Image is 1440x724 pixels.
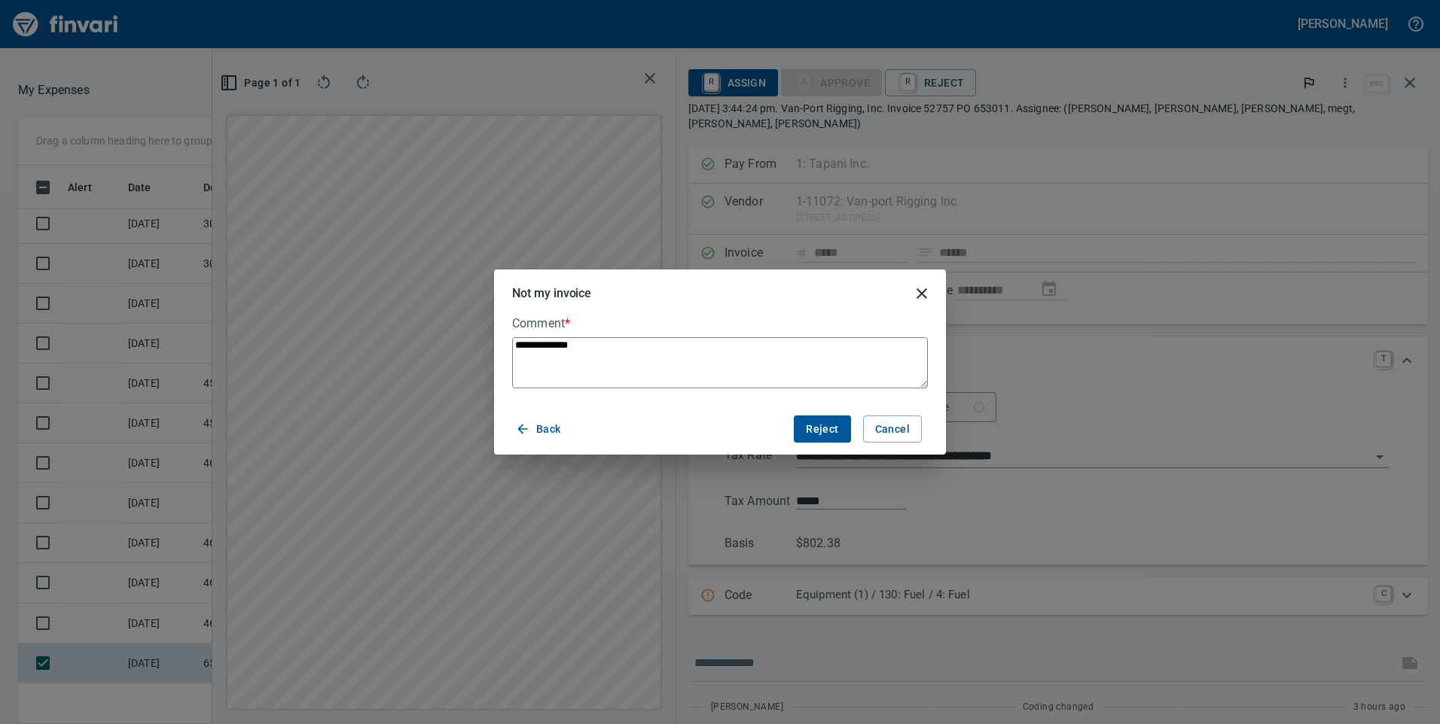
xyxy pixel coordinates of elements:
[512,415,567,443] button: Back
[904,275,940,312] button: close
[806,420,838,439] span: Reject
[512,318,928,330] label: Comment
[518,420,561,439] span: Back
[512,285,591,301] h5: Not my invoice
[794,415,850,443] button: Reject
[863,415,922,443] button: Cancel
[875,420,910,439] span: Cancel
